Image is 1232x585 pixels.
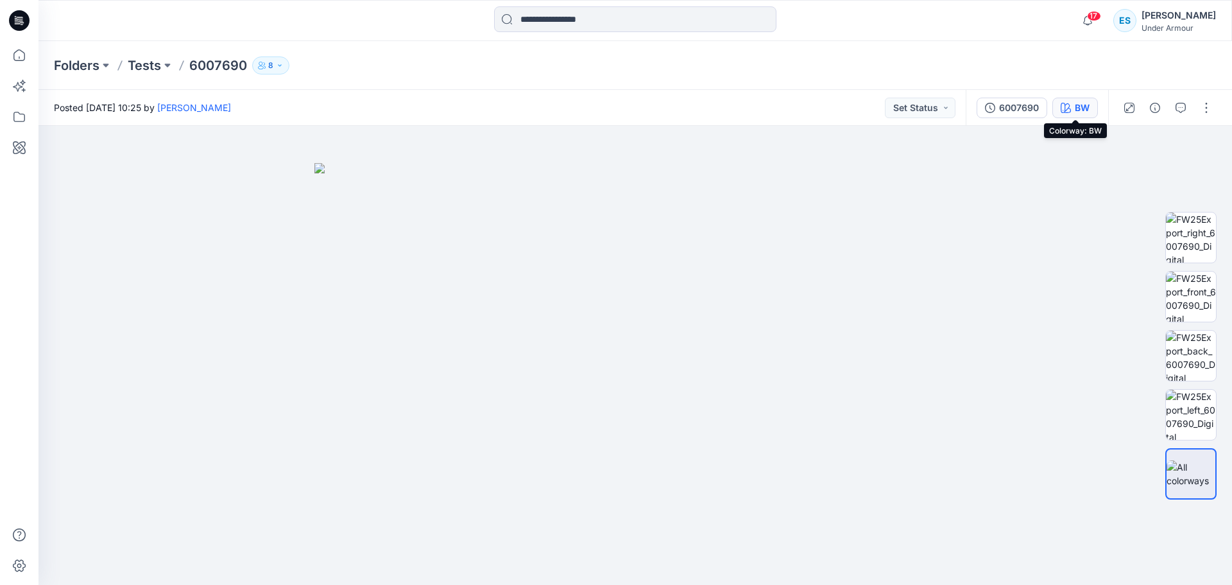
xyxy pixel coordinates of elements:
[189,57,247,74] p: 6007690
[999,101,1039,115] div: 6007690
[157,102,231,113] a: [PERSON_NAME]
[1166,213,1216,263] img: FW25Export_right_6007690_Digital Twin_BW.png
[252,57,289,74] button: 8
[1142,8,1216,23] div: [PERSON_NAME]
[1166,331,1216,381] img: FW25Export_back_6007690_Digital Twin_BW.png
[1166,272,1216,322] img: FW25Export_front_6007690_Digital Twin_BW.png
[977,98,1047,118] button: 6007690
[1075,101,1090,115] div: BW
[128,57,161,74] a: Tests
[1113,9,1136,32] div: ES
[54,101,231,114] span: Posted [DATE] 10:25 by
[1167,460,1215,487] img: All colorways
[1142,23,1216,33] div: Under Armour
[268,58,273,73] p: 8
[1052,98,1098,118] button: BW
[1145,98,1165,118] button: Details
[54,57,99,74] a: Folders
[1087,11,1101,21] span: 17
[1166,390,1216,440] img: FW25Export_left_6007690_Digital Twin_BW.png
